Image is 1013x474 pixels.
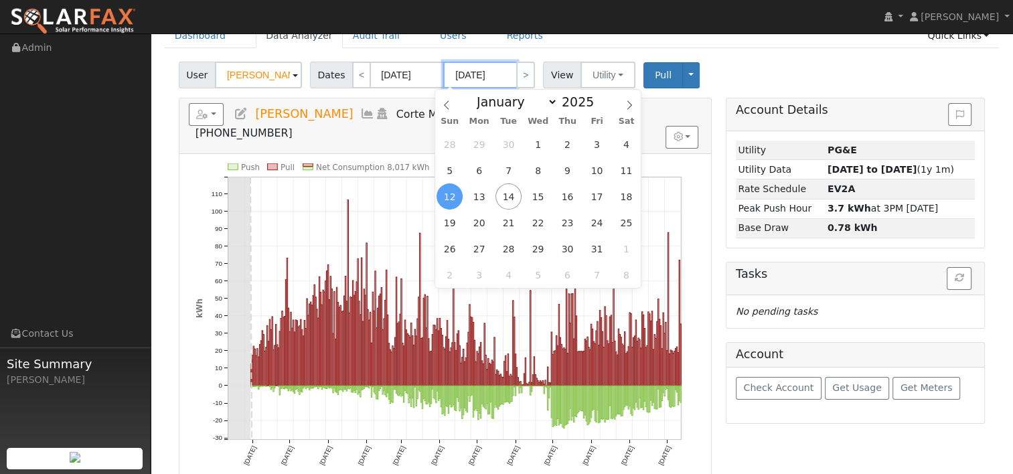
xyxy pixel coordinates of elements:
rect: onclick="" [566,267,567,386]
text: 50 [215,295,222,302]
span: October 28, 2025 [495,236,522,262]
rect: onclick="" [659,319,660,386]
td: Utility [736,141,825,160]
text: Net Consumption 8,017 kWh [316,163,430,172]
rect: onclick="" [372,292,373,386]
rect: onclick="" [635,336,635,386]
span: October 21, 2025 [495,210,522,236]
span: Tue [494,117,524,126]
rect: onclick="" [295,320,296,386]
rect: onclick="" [587,337,588,386]
rect: onclick="" [310,302,311,386]
strong: [DATE] to [DATE] [828,164,917,175]
span: October 12, 2025 [437,183,463,210]
span: October 5, 2025 [437,157,463,183]
span: View [543,62,581,88]
span: User [179,62,216,88]
span: November 8, 2025 [613,262,639,288]
span: (1y 1m) [828,164,954,175]
rect: onclick="" [354,295,354,386]
rect: onclick="" [305,329,306,386]
rect: onclick="" [386,270,386,386]
rect: onclick="" [358,258,358,386]
span: October 3, 2025 [584,131,610,157]
rect: onclick="" [352,298,352,386]
text: 30 [215,329,222,337]
td: Base Draw [736,218,825,238]
rect: onclick="" [560,337,560,386]
rect: onclick="" [417,319,418,386]
rect: onclick="" [643,315,644,386]
span: Sun [435,117,465,126]
rect: onclick="" [293,320,293,386]
rect: onclick="" [317,318,318,386]
rect: onclick="" [376,328,377,386]
span: October 10, 2025 [584,157,610,183]
select: Month [470,94,558,110]
span: November 7, 2025 [584,262,610,288]
span: November 1, 2025 [613,236,639,262]
span: October 20, 2025 [466,210,492,236]
rect: onclick="" [366,243,367,386]
text: Push [241,163,260,172]
span: Wed [524,117,553,126]
rect: onclick="" [408,335,409,386]
rect: onclick="" [301,329,302,386]
span: October 16, 2025 [554,183,580,210]
text: 100 [211,208,222,215]
span: Thu [553,117,582,126]
rect: onclick="" [334,291,335,386]
rect: onclick="" [418,297,419,386]
td: Utility Data [736,160,825,179]
strong: 3.7 kWh [828,203,871,214]
rect: onclick="" [297,321,297,386]
rect: onclick="" [439,318,440,386]
rect: onclick="" [411,323,412,386]
rect: onclick="" [441,329,441,386]
rect: onclick="" [658,299,659,386]
a: Data Analyzer [256,23,343,48]
rect: onclick="" [572,294,573,386]
button: Utility [580,62,635,88]
button: Get Meters [892,377,960,400]
rect: onclick="" [593,329,593,386]
rect: onclick="" [331,289,332,386]
span: October 27, 2025 [466,236,492,262]
text: 90 [215,225,222,232]
rect: onclick="" [654,335,655,386]
button: Issue History [948,103,971,126]
rect: onclick="" [571,294,572,386]
i: No pending tasks [736,306,817,317]
button: Check Account [736,377,822,400]
text: 40 [215,312,222,319]
rect: onclick="" [320,292,321,386]
rect: onclick="" [270,329,271,386]
span: October 25, 2025 [613,210,639,236]
rect: onclick="" [613,286,614,386]
rect: onclick="" [473,322,473,386]
span: Get Meters [901,382,953,393]
rect: onclick="" [336,287,337,386]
